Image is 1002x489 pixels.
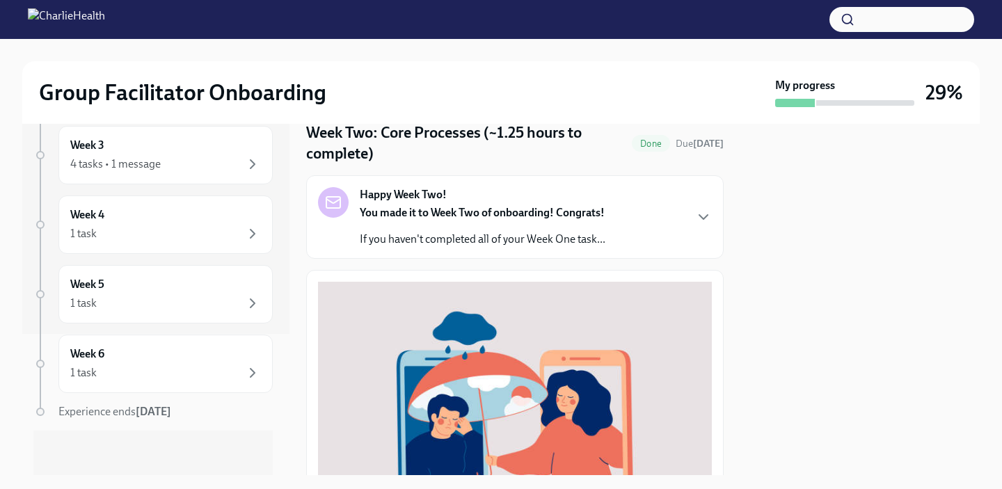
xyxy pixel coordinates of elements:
strong: [DATE] [693,138,724,150]
div: 1 task [70,226,97,241]
strong: You made it to Week Two of onboarding! Congrats! [360,206,605,219]
h4: Week Two: Core Processes (~1.25 hours to complete) [306,122,626,164]
strong: [DATE] [136,405,171,418]
h6: Week 3 [70,138,104,153]
strong: My progress [775,78,835,93]
span: Due [676,138,724,150]
span: Done [632,138,670,149]
h6: Week 5 [70,277,104,292]
div: 4 tasks • 1 message [70,157,161,172]
h6: Week 4 [70,207,104,223]
a: Week 51 task [33,265,273,323]
h3: 29% [925,80,963,105]
a: Week 34 tasks • 1 message [33,126,273,184]
a: Week 61 task [33,335,273,393]
p: If you haven't completed all of your Week One task... [360,232,605,247]
h2: Group Facilitator Onboarding [39,79,326,106]
span: September 22nd, 2025 10:00 [676,137,724,150]
img: CharlieHealth [28,8,105,31]
div: 1 task [70,365,97,380]
div: 1 task [70,296,97,311]
a: Week 41 task [33,195,273,254]
h6: Week 6 [70,346,104,362]
span: Experience ends [58,405,171,418]
strong: Happy Week Two! [360,187,447,202]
